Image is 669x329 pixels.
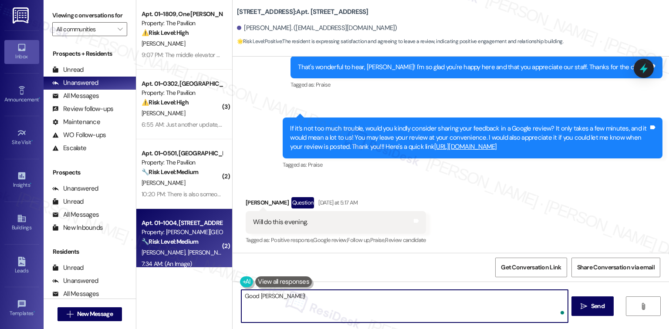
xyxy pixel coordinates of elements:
[142,228,222,237] div: Property: [PERSON_NAME][GEOGRAPHIC_DATA]
[52,263,84,272] div: Unread
[52,9,127,22] label: Viewing conversations for
[118,26,122,33] i: 
[142,190,522,198] div: 10:20 PM: There is also someone parked in my parking spot the past few days, they have a pass for...
[52,210,99,219] div: All Messages
[52,144,86,153] div: Escalate
[52,104,113,114] div: Review follow-ups
[52,289,99,299] div: All Messages
[142,238,198,245] strong: 🔧 Risk Level: Medium
[52,65,84,74] div: Unread
[385,236,426,244] span: Review candidate
[52,91,99,101] div: All Messages
[142,19,222,28] div: Property: The Pavilion
[57,307,122,321] button: New Message
[291,78,662,91] div: Tagged as:
[4,297,39,320] a: Templates •
[571,258,660,277] button: Share Conversation via email
[283,158,662,171] div: Tagged as:
[44,247,136,256] div: Residents
[434,142,497,151] a: [URL][DOMAIN_NAME]
[142,109,185,117] span: [PERSON_NAME]
[4,40,39,64] a: Inbox
[30,181,31,187] span: •
[142,218,222,228] div: Apt. 01~1004, [STREET_ADDRESS][PERSON_NAME]
[4,254,39,278] a: Leads
[142,40,185,47] span: [PERSON_NAME]
[77,309,113,319] span: New Message
[577,263,655,272] span: Share Conversation via email
[142,260,192,268] div: 7:34 AM: (An Image)
[142,168,198,176] strong: 🔧 Risk Level: Medium
[142,158,222,167] div: Property: The Pavilion
[52,223,103,232] div: New Inbounds
[571,296,614,316] button: Send
[142,88,222,97] div: Property: The Pavilion
[56,22,113,36] input: All communities
[142,10,222,19] div: Apt. 01~1809, One [PERSON_NAME]
[237,23,397,33] div: [PERSON_NAME]. ([EMAIL_ADDRESS][DOMAIN_NAME])
[316,81,330,88] span: Praise
[142,29,189,37] strong: ⚠️ Risk Level: High
[591,302,605,311] span: Send
[31,138,33,144] span: •
[291,197,314,208] div: Question
[142,248,188,256] span: [PERSON_NAME]
[347,236,370,244] span: Follow up ,
[142,98,189,106] strong: ⚠️ Risk Level: High
[313,236,347,244] span: Google review ,
[246,197,426,211] div: [PERSON_NAME]
[52,197,84,206] div: Unread
[52,184,98,193] div: Unanswered
[370,236,385,244] span: Praise ,
[246,234,426,246] div: Tagged as:
[4,126,39,149] a: Site Visit •
[39,95,40,101] span: •
[142,51,350,59] div: 9:07 PM: The middle elevator continues to get stuck whenever I get on to go down.
[4,168,39,192] a: Insights •
[4,211,39,235] a: Buildings
[142,179,185,187] span: [PERSON_NAME]
[44,168,136,177] div: Prospects
[52,276,98,285] div: Unanswered
[13,7,30,23] img: ResiDesk Logo
[52,78,98,87] div: Unanswered
[495,258,567,277] button: Get Conversation Link
[253,218,307,227] div: Will do this evening.
[67,311,73,318] i: 
[188,248,231,256] span: [PERSON_NAME]
[316,198,358,207] div: [DATE] at 5:17 AM
[290,124,649,152] div: If it’s not too much trouble, would you kindly consider sharing your feedback in a Google review?...
[52,131,106,140] div: WO Follow-ups
[237,7,368,17] b: [STREET_ADDRESS]: Apt. [STREET_ADDRESS]
[142,149,222,158] div: Apt. 01~0501, [GEOGRAPHIC_DATA][PERSON_NAME]
[237,37,563,46] span: : The resident is expressing satisfaction and agreeing to leave a review, indicating positive eng...
[501,263,561,272] span: Get Conversation Link
[142,79,222,88] div: Apt. 01~0302, [GEOGRAPHIC_DATA][PERSON_NAME]
[44,49,136,58] div: Prospects + Residents
[581,303,587,310] i: 
[640,303,646,310] i: 
[241,290,568,322] textarea: To enrich screen reader interactions, please activate Accessibility in Grammarly extension settings
[237,38,282,45] strong: 🌟 Risk Level: Positive
[271,236,313,244] span: Positive response ,
[298,63,649,72] div: That's wonderful to hear, [PERSON_NAME]! I'm so glad you're happy here and that you appreciate ou...
[34,309,35,315] span: •
[308,161,322,168] span: Praise
[52,117,100,127] div: Maintenance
